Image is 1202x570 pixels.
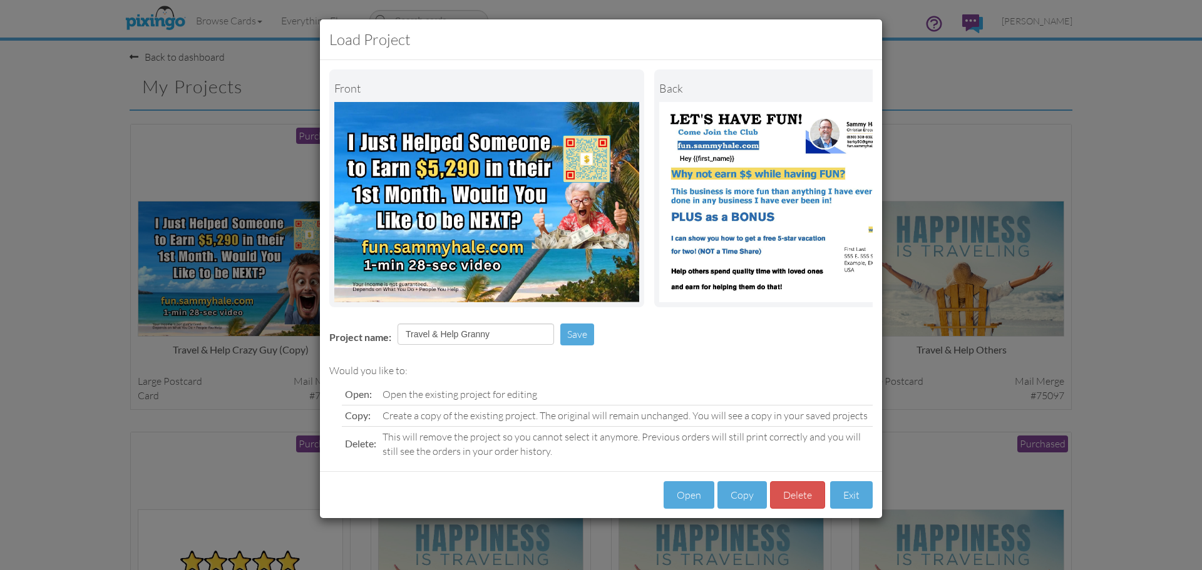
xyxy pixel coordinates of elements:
[830,481,873,509] button: Exit
[560,323,594,345] button: Save
[345,388,372,400] span: Open:
[664,481,714,509] button: Open
[770,481,825,509] button: Delete
[659,74,964,102] div: back
[379,426,873,461] td: This will remove the project so you cannot select it anymore. Previous orders will still print co...
[345,437,376,449] span: Delete:
[329,330,391,345] label: Project name:
[345,409,371,421] span: Copy:
[329,29,873,50] h3: Load Project
[334,102,639,302] img: Landscape Image
[398,323,554,345] input: Enter project name
[334,74,639,102] div: Front
[329,364,873,378] div: Would you like to:
[717,481,767,509] button: Copy
[659,102,964,302] img: Portrait Image
[379,384,873,405] td: Open the existing project for editing
[379,405,873,426] td: Create a copy of the existing project. The original will remain unchanged. You will see a copy in...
